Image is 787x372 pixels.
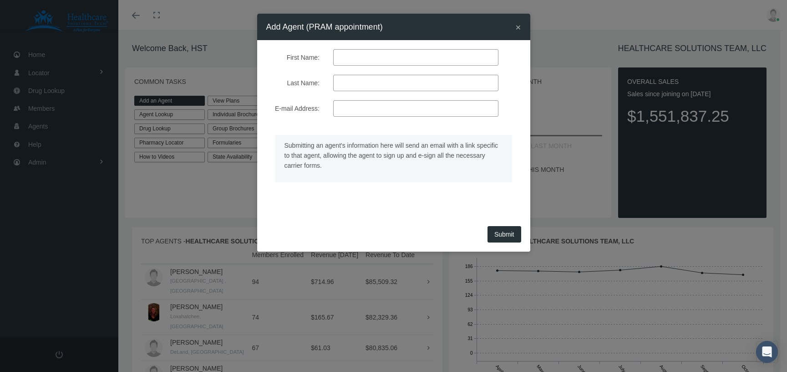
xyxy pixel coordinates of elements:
[266,21,383,33] h4: Add Agent (PRAM appointment)
[487,226,521,243] button: Submit
[515,22,521,32] span: ×
[284,140,503,170] p: Submitting an agent's information here will send an email with a link specific to that agent, all...
[259,75,327,91] label: Last Name:
[756,341,778,363] div: Open Intercom Messenger
[515,22,521,32] button: Close
[259,100,327,117] label: E-mail Address:
[259,49,327,66] label: First Name:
